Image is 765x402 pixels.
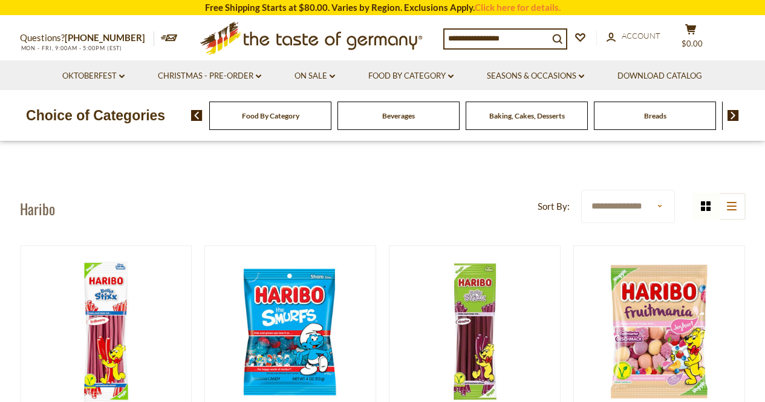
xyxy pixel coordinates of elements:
[475,2,561,13] a: Click here for details.
[617,70,702,83] a: Download Catalog
[607,30,660,43] a: Account
[191,110,203,121] img: previous arrow
[158,70,261,83] a: Christmas - PRE-ORDER
[62,70,125,83] a: Oktoberfest
[673,24,709,54] button: $0.00
[538,199,570,214] label: Sort By:
[65,32,145,43] a: [PHONE_NUMBER]
[382,111,415,120] a: Beverages
[644,111,666,120] a: Breads
[20,30,154,46] p: Questions?
[20,199,55,218] h1: Haribo
[368,70,454,83] a: Food By Category
[489,111,565,120] a: Baking, Cakes, Desserts
[622,31,660,41] span: Account
[20,45,123,51] span: MON - FRI, 9:00AM - 5:00PM (EST)
[242,111,299,120] a: Food By Category
[295,70,335,83] a: On Sale
[487,70,584,83] a: Seasons & Occasions
[682,39,703,48] span: $0.00
[728,110,739,121] img: next arrow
